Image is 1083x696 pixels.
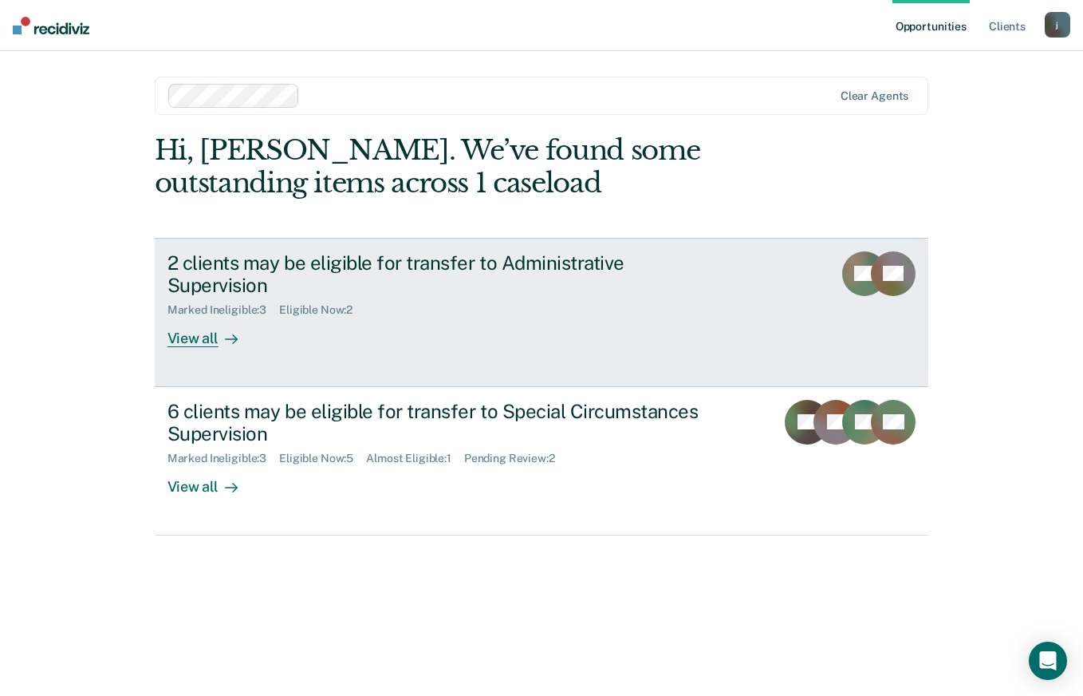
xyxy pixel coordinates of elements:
[279,303,365,317] div: Eligible Now : 2
[167,400,727,446] div: 6 clients may be eligible for transfer to Special Circumstances Supervision
[155,387,929,536] a: 6 clients may be eligible for transfer to Special Circumstances SupervisionMarked Ineligible:3Eli...
[841,89,908,103] div: Clear agents
[1029,642,1067,680] div: Open Intercom Messenger
[167,452,279,465] div: Marked Ineligible : 3
[167,317,257,348] div: View all
[13,17,89,34] img: Recidiviz
[279,452,366,465] div: Eligible Now : 5
[167,465,257,496] div: View all
[155,134,774,200] div: Hi, [PERSON_NAME]. We’ve found some outstanding items across 1 caseload
[1045,12,1070,38] button: j
[167,251,727,298] div: 2 clients may be eligible for transfer to Administrative Supervision
[366,452,464,465] div: Almost Eligible : 1
[155,238,929,387] a: 2 clients may be eligible for transfer to Administrative SupervisionMarked Ineligible:3Eligible N...
[167,303,279,317] div: Marked Ineligible : 3
[464,452,568,465] div: Pending Review : 2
